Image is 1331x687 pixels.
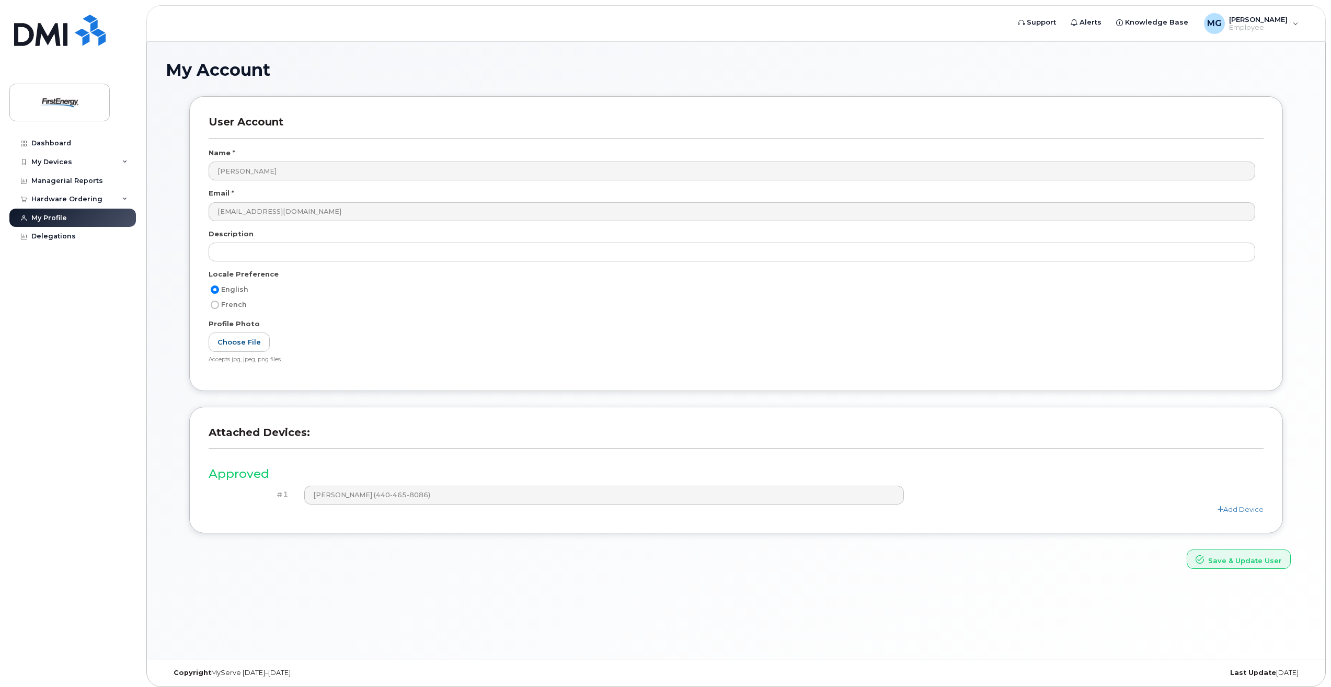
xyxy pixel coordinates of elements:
[209,426,1264,449] h3: Attached Devices:
[166,669,546,677] div: MyServe [DATE]–[DATE]
[209,467,1264,480] h3: Approved
[221,285,248,293] span: English
[209,333,270,352] label: Choose File
[1218,505,1264,513] a: Add Device
[209,116,1264,138] h3: User Account
[174,669,211,677] strong: Copyright
[209,356,1255,364] div: Accepts jpg, jpeg, png files
[209,148,235,158] label: Name *
[211,285,219,294] input: English
[216,490,289,499] h4: #1
[166,61,1306,79] h1: My Account
[209,229,254,239] label: Description
[221,301,247,308] span: French
[211,301,219,309] input: French
[1230,669,1276,677] strong: Last Update
[209,319,260,329] label: Profile Photo
[926,669,1306,677] div: [DATE]
[209,188,234,198] label: Email *
[209,269,279,279] label: Locale Preference
[1187,549,1291,569] button: Save & Update User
